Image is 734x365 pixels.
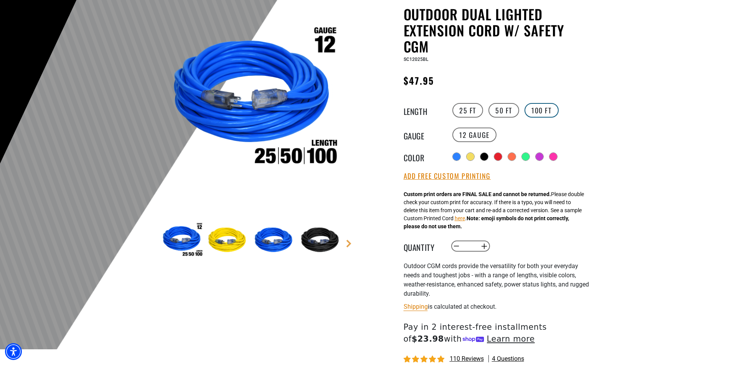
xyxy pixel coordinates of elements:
span: 110 reviews [450,355,484,362]
span: 4.81 stars [404,356,446,363]
label: Quantity [404,241,442,251]
span: $47.95 [404,74,434,87]
legend: Gauge [404,130,442,140]
div: Please double check your custom print for accuracy. If there is a typo, you will need to delete t... [404,190,584,231]
div: Accessibility Menu [5,343,22,360]
label: 12 Gauge [452,128,496,142]
legend: Color [404,152,442,162]
label: 100 FT [525,103,559,118]
strong: Note: emoji symbols do not print correctly, please do not use them. [404,215,569,229]
strong: Custom print orders are FINAL SALE and cannot be returned. [404,191,551,197]
span: Outdoor CGM cords provide the versatility for both your everyday needs and toughest jobs - with a... [404,262,589,297]
a: Next [345,240,353,247]
img: Yellow [206,218,251,263]
button: here [455,214,465,223]
label: 25 FT [452,103,483,118]
button: Add Free Custom Printing [404,172,491,180]
h1: Outdoor Dual Lighted Extension Cord w/ Safety CGM [404,6,592,54]
span: 4 questions [492,355,524,363]
div: is calculated at checkout. [404,301,592,312]
img: Black [299,218,343,263]
span: SC12025BL [404,57,428,62]
legend: Length [404,105,442,115]
a: Shipping [404,303,428,310]
label: 50 FT [488,103,519,118]
img: Blue [252,218,297,263]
